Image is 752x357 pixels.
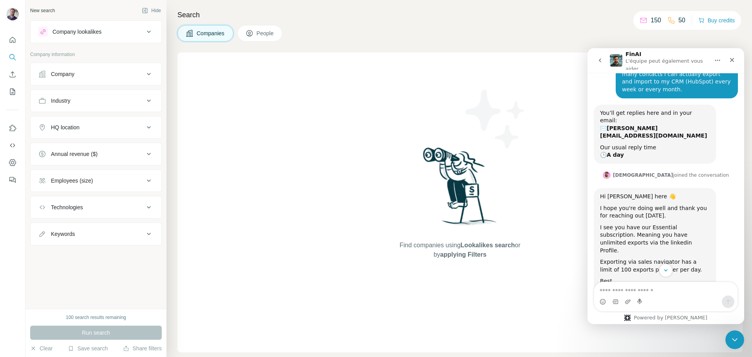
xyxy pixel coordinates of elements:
[51,177,93,185] div: Employees (size)
[6,33,19,47] button: Quick start
[31,65,161,83] button: Company
[51,123,80,131] div: HQ location
[419,145,501,233] img: Surfe Illustration - Woman searching with binoculars
[68,344,108,352] button: Save search
[31,225,161,243] button: Keywords
[651,16,661,25] p: 150
[31,22,161,41] button: Company lookalikes
[31,118,161,137] button: HQ location
[698,15,735,26] button: Buy credits
[6,156,19,170] button: Dashboard
[725,330,744,349] iframe: Intercom live chat
[6,50,19,64] button: Search
[30,344,52,352] button: Clear
[197,29,225,37] span: Companies
[461,242,515,248] span: Lookalikes search
[678,16,685,25] p: 50
[30,7,55,14] div: New search
[6,85,19,99] button: My lists
[51,230,75,238] div: Keywords
[6,138,19,152] button: Use Surfe API
[31,145,161,163] button: Annual revenue ($)
[257,29,275,37] span: People
[31,171,161,190] button: Employees (size)
[30,51,162,58] p: Company information
[51,203,83,211] div: Technologies
[31,91,161,110] button: Industry
[6,8,19,20] img: Avatar
[136,5,166,16] button: Hide
[6,121,19,135] button: Use Surfe on LinkedIn
[123,344,162,352] button: Share filters
[6,67,19,82] button: Enrich CSV
[31,198,161,217] button: Technologies
[177,9,743,20] h4: Search
[440,251,486,258] span: applying Filters
[460,84,531,154] img: Surfe Illustration - Stars
[66,314,126,321] div: 100 search results remaining
[51,70,74,78] div: Company
[52,28,101,36] div: Company lookalikes
[587,48,744,324] iframe: Intercom live chat
[51,150,98,158] div: Annual revenue ($)
[397,241,522,259] span: Find companies using or by
[51,97,70,105] div: Industry
[6,173,19,187] button: Feedback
